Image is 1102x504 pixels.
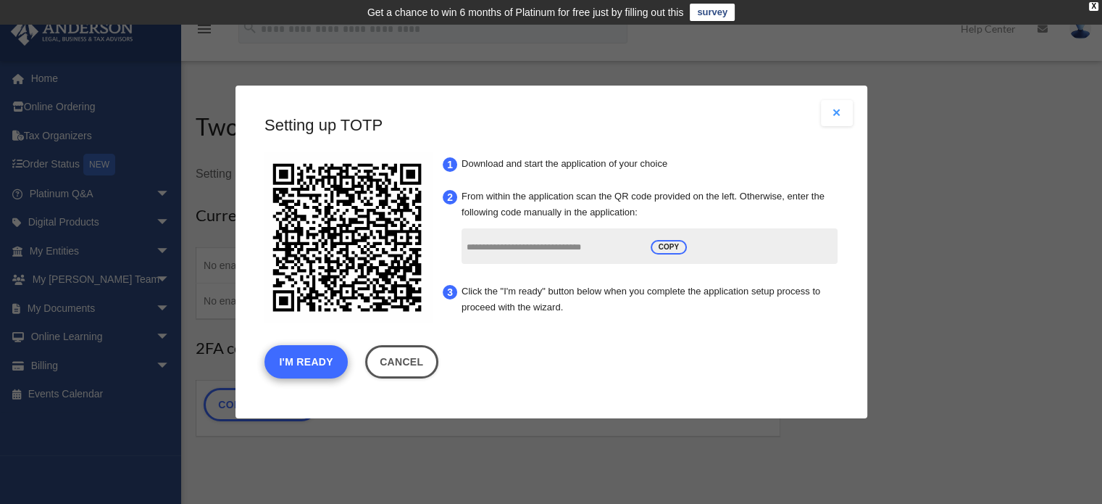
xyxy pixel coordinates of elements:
img: svg+xml;base64,PD94bWwgdmVyc2lvbj0iMS4wIiBlbmNvZGluZz0iVVRGLTgiPz4KPHN2ZyB4bWxucz0iaHR0cDovL3d3dy... [261,152,433,324]
h3: Setting up TOTP [264,115,838,137]
li: From within the application scan the QR code provided on the left. Otherwise, enter the following... [456,183,841,271]
span: COPY [650,240,686,255]
a: survey [690,4,735,21]
div: close [1089,2,1098,11]
li: Download and start the application of your choice [456,152,841,177]
button: Close modal [821,100,853,126]
li: Click the "I'm ready" button below when you complete the application setup process to proceed wit... [456,278,841,321]
button: I'm Ready [264,345,348,379]
a: Cancel [364,345,438,379]
div: Get a chance to win 6 months of Platinum for free just by filling out this [367,4,684,21]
